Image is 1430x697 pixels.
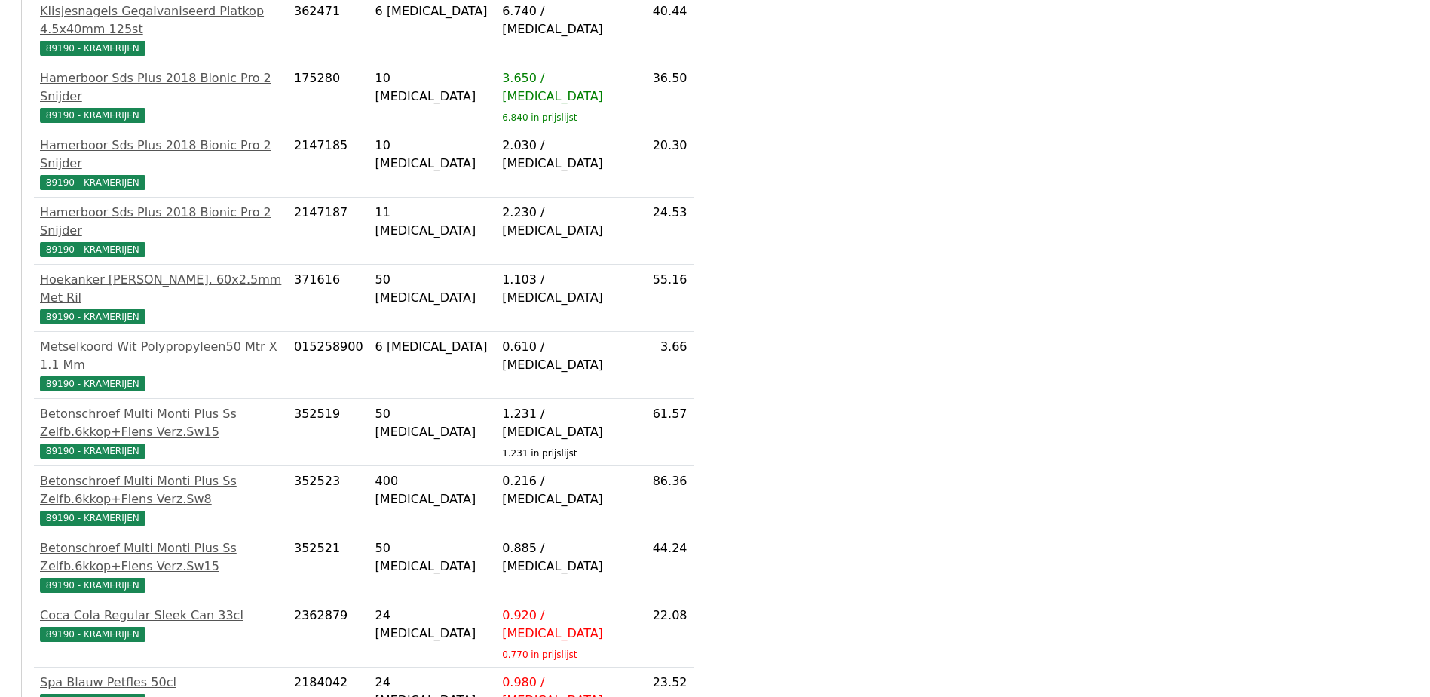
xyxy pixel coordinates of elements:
[502,606,625,643] div: 0.920 / [MEDICAL_DATA]
[288,399,369,466] td: 352519
[502,649,577,660] sub: 0.770 in prijslijst
[288,533,369,600] td: 352521
[40,69,282,124] a: Hamerboor Sds Plus 2018 Bionic Pro 2 Snijder89190 - KRAMERIJEN
[40,2,282,57] a: Klisjesnagels Gegalvaniseerd Platkop 4.5x40mm 125st89190 - KRAMERIJEN
[40,271,282,307] div: Hoekanker [PERSON_NAME]. 60x2.5mm Met Ril
[40,578,145,593] span: 89190 - KRAMERIJEN
[502,271,625,307] div: 1.103 / [MEDICAL_DATA]
[631,600,693,668] td: 22.08
[631,130,693,198] td: 20.30
[40,175,145,190] span: 89190 - KRAMERIJEN
[40,511,145,526] span: 89190 - KRAMERIJEN
[40,309,145,324] span: 89190 - KRAMERIJEN
[288,198,369,265] td: 2147187
[375,271,491,307] div: 50 [MEDICAL_DATA]
[40,444,145,459] span: 89190 - KRAMERIJEN
[375,338,491,356] div: 6 [MEDICAL_DATA]
[502,539,625,576] div: 0.885 / [MEDICAL_DATA]
[375,539,491,576] div: 50 [MEDICAL_DATA]
[40,376,145,391] span: 89190 - KRAMERIJEN
[40,338,282,374] div: Metselkoord Wit Polypropyleen50 Mtr X 1.1 Mm
[502,112,577,123] sub: 6.840 in prijslijst
[375,472,491,508] div: 400 [MEDICAL_DATA]
[631,332,693,399] td: 3.66
[631,399,693,466] td: 61.57
[40,405,282,441] div: Betonschroef Multi Monti Plus Ss Zelfb.6kkop+Flens Verz.Sw15
[631,533,693,600] td: 44.24
[375,204,491,240] div: 11 [MEDICAL_DATA]
[631,198,693,265] td: 24.53
[502,472,625,508] div: 0.216 / [MEDICAL_DATA]
[288,63,369,130] td: 175280
[631,466,693,533] td: 86.36
[40,271,282,325] a: Hoekanker [PERSON_NAME]. 60x2.5mm Met Ril89190 - KRAMERIJEN
[40,674,282,692] div: Spa Blauw Petfles 50cl
[40,69,282,106] div: Hamerboor Sds Plus 2018 Bionic Pro 2 Snijder
[631,63,693,130] td: 36.50
[502,338,625,374] div: 0.610 / [MEDICAL_DATA]
[40,204,282,258] a: Hamerboor Sds Plus 2018 Bionic Pro 2 Snijder89190 - KRAMERIJEN
[40,2,282,38] div: Klisjesnagels Gegalvaniseerd Platkop 4.5x40mm 125st
[288,600,369,668] td: 2362879
[40,539,282,594] a: Betonschroef Multi Monti Plus Ss Zelfb.6kkop+Flens Verz.Sw1589190 - KRAMERIJEN
[288,265,369,332] td: 371616
[375,606,491,643] div: 24 [MEDICAL_DATA]
[502,2,625,38] div: 6.740 / [MEDICAL_DATA]
[502,137,625,173] div: 2.030 / [MEDICAL_DATA]
[288,130,369,198] td: 2147185
[502,69,625,106] div: 3.650 / [MEDICAL_DATA]
[40,204,282,240] div: Hamerboor Sds Plus 2018 Bionic Pro 2 Snijder
[375,2,491,20] div: 6 [MEDICAL_DATA]
[40,405,282,459] a: Betonschroef Multi Monti Plus Ss Zelfb.6kkop+Flens Verz.Sw1589190 - KRAMERIJEN
[502,405,625,441] div: 1.231 / [MEDICAL_DATA]
[40,41,145,56] span: 89190 - KRAMERIJEN
[40,108,145,123] span: 89190 - KRAMERIJEN
[288,466,369,533] td: 352523
[502,204,625,240] div: 2.230 / [MEDICAL_DATA]
[375,69,491,106] div: 10 [MEDICAL_DATA]
[631,265,693,332] td: 55.16
[502,448,577,459] sub: 1.231 in prijslijst
[40,338,282,392] a: Metselkoord Wit Polypropyleen50 Mtr X 1.1 Mm89190 - KRAMERIJEN
[40,137,282,191] a: Hamerboor Sds Plus 2018 Bionic Pro 2 Snijder89190 - KRAMERIJEN
[40,539,282,576] div: Betonschroef Multi Monti Plus Ss Zelfb.6kkop+Flens Verz.Sw15
[40,137,282,173] div: Hamerboor Sds Plus 2018 Bionic Pro 2 Snijder
[375,137,491,173] div: 10 [MEDICAL_DATA]
[40,472,282,508] div: Betonschroef Multi Monti Plus Ss Zelfb.6kkop+Flens Verz.Sw8
[40,606,282,643] a: Coca Cola Regular Sleek Can 33cl89190 - KRAMERIJEN
[375,405,491,441] div: 50 [MEDICAL_DATA]
[40,627,145,642] span: 89190 - KRAMERIJEN
[40,606,282,625] div: Coca Cola Regular Sleek Can 33cl
[40,242,145,257] span: 89190 - KRAMERIJEN
[40,472,282,527] a: Betonschroef Multi Monti Plus Ss Zelfb.6kkop+Flens Verz.Sw889190 - KRAMERIJEN
[288,332,369,399] td: 015258900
